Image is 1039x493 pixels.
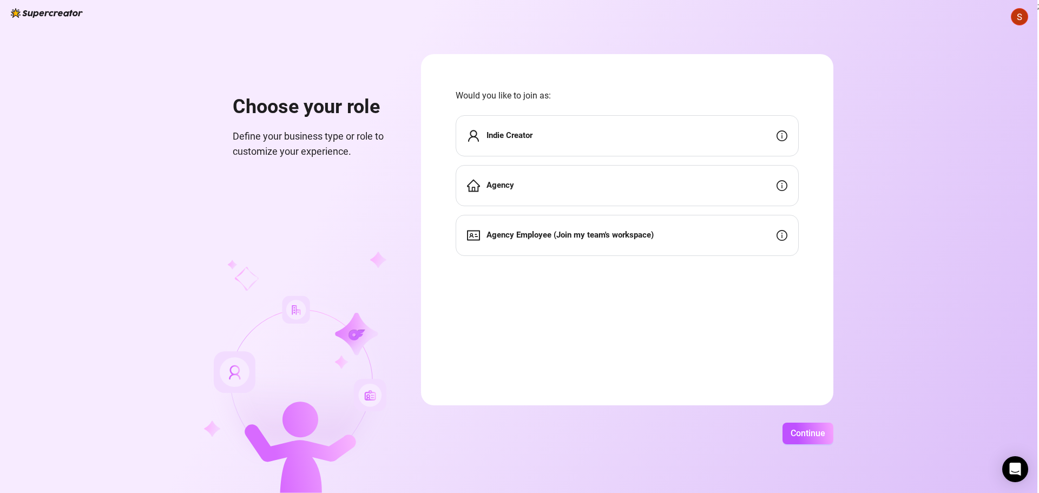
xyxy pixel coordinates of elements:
span: idcard [467,229,480,242]
div: Open Intercom Messenger [1002,456,1028,482]
span: Define your business type or role to customize your experience. [233,129,395,160]
span: info-circle [777,180,787,191]
strong: Agency Employee (Join my team's workspace) [486,230,654,240]
span: Would you like to join as: [456,89,799,102]
span: info-circle [777,130,787,141]
strong: Indie Creator [486,130,532,140]
span: user [467,129,480,142]
h1: Choose your role [233,95,395,119]
img: logo [11,8,83,18]
strong: Agency [486,180,514,190]
span: Continue [791,428,825,438]
span: home [467,179,480,192]
button: Continue [782,423,833,444]
span: info-circle [777,230,787,241]
img: ACg8ocJt5AFhnExhDLUzgWSWfVOlvxoig3-xdkQJeLgUmIk7a9O9Ug=s96-c [1011,9,1028,25]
